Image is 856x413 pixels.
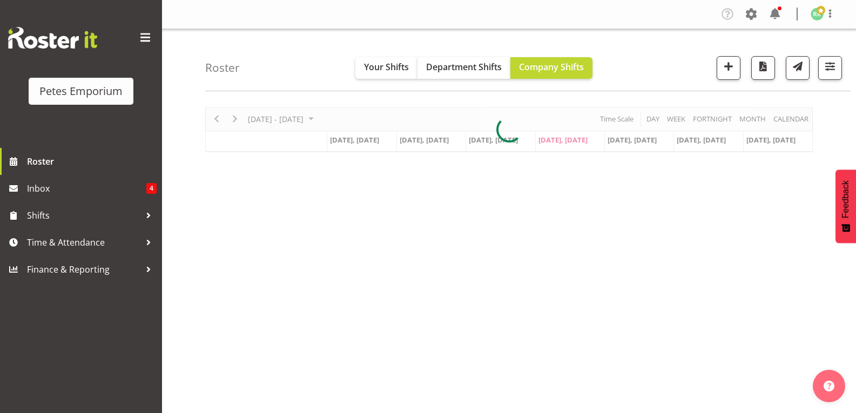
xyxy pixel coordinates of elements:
span: Company Shifts [519,61,584,73]
button: Feedback - Show survey [835,170,856,243]
span: Finance & Reporting [27,261,140,277]
div: Petes Emporium [39,83,123,99]
span: Time & Attendance [27,234,140,250]
button: Download a PDF of the roster according to the set date range. [751,56,775,80]
img: Rosterit website logo [8,27,97,49]
button: Your Shifts [355,57,417,79]
button: Send a list of all shifts for the selected filtered period to all rostered employees. [786,56,810,80]
span: Inbox [27,180,146,197]
span: Feedback [841,180,851,218]
span: Department Shifts [426,61,502,73]
img: help-xxl-2.png [824,381,834,391]
h4: Roster [205,62,240,74]
button: Company Shifts [510,57,592,79]
button: Add a new shift [717,56,740,80]
span: 4 [146,183,157,194]
span: Roster [27,153,157,170]
span: Your Shifts [364,61,409,73]
span: Shifts [27,207,140,224]
button: Filter Shifts [818,56,842,80]
button: Department Shifts [417,57,510,79]
img: ruth-robertson-taylor722.jpg [811,8,824,21]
